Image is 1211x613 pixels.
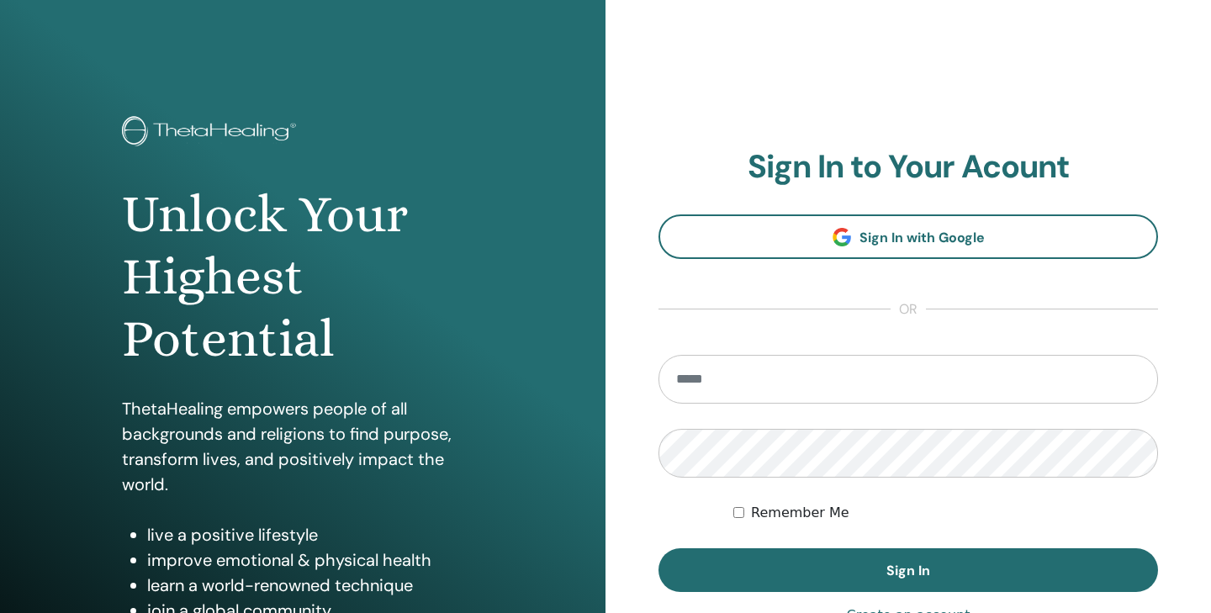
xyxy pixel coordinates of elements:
label: Remember Me [751,503,849,523]
p: ThetaHealing empowers people of all backgrounds and religions to find purpose, transform lives, a... [122,396,484,497]
li: live a positive lifestyle [147,522,484,547]
li: learn a world-renowned technique [147,573,484,598]
div: Keep me authenticated indefinitely or until I manually logout [733,503,1158,523]
span: Sign In with Google [859,229,985,246]
span: Sign In [886,562,930,579]
h2: Sign In to Your Acount [658,148,1158,187]
a: Sign In with Google [658,214,1158,259]
button: Sign In [658,548,1158,592]
li: improve emotional & physical health [147,547,484,573]
span: or [891,299,926,320]
h1: Unlock Your Highest Potential [122,183,484,371]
